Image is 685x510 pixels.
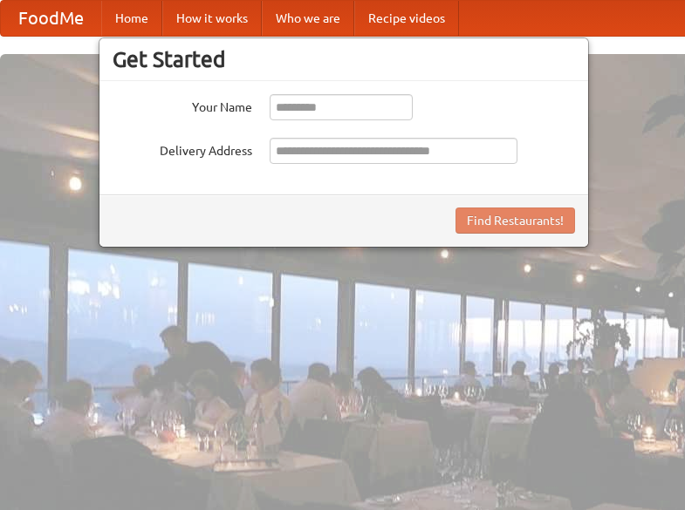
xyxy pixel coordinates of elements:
[1,1,101,36] a: FoodMe
[113,138,252,160] label: Delivery Address
[101,1,162,36] a: Home
[262,1,354,36] a: Who we are
[113,94,252,116] label: Your Name
[354,1,459,36] a: Recipe videos
[162,1,262,36] a: How it works
[113,46,575,72] h3: Get Started
[456,207,575,234] button: Find Restaurants!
